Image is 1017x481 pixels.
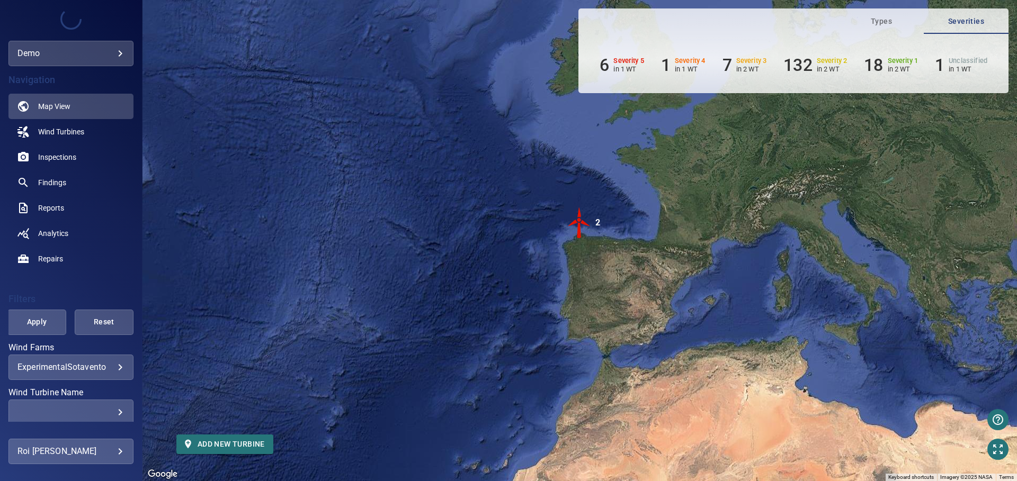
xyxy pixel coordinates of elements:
button: Add new turbine [176,434,273,454]
label: Wind Turbine Name [8,388,133,397]
span: Repairs [38,253,63,264]
img: windFarmIconCat5.svg [564,207,595,239]
span: Apply [21,315,53,329]
a: findings noActive [8,170,133,195]
div: ExperimentalSotavento [17,362,124,372]
span: Severities [930,15,1002,28]
span: Inspections [38,152,76,162]
li: Severity 2 [783,55,847,75]
p: in 2 WT [736,65,767,73]
div: 2 [595,207,600,239]
p: in 2 WT [888,65,918,73]
span: Add new turbine [185,438,265,451]
h6: Unclassified [949,57,987,65]
h6: Severity 2 [817,57,847,65]
span: Wind Turbines [38,126,84,137]
button: Keyboard shortcuts [888,474,934,481]
li: Severity 4 [661,55,706,75]
h6: 1 [661,55,671,75]
span: Reset [88,315,120,329]
h6: Severity 1 [888,57,918,65]
h4: Filters [8,294,133,304]
h6: 18 [864,55,883,75]
a: repairs noActive [8,246,133,271]
div: demo [8,41,133,66]
a: map active [8,94,133,119]
li: Severity 1 [864,55,918,75]
span: Reports [38,203,64,213]
label: Wind Farms [8,343,133,352]
p: in 1 WT [613,65,644,73]
h6: Severity 3 [736,57,767,65]
a: inspections noActive [8,144,133,170]
a: windturbines noActive [8,119,133,144]
li: Severity Unclassified [935,55,987,75]
h6: 132 [783,55,812,75]
gmp-advanced-marker: 2 [564,207,595,240]
h6: 7 [722,55,732,75]
a: Open this area in Google Maps (opens a new window) [145,467,180,481]
h6: Severity 4 [675,57,706,65]
span: Imagery ©2025 NASA [940,474,993,480]
button: Apply [7,310,66,335]
li: Severity 5 [600,55,644,75]
a: analytics noActive [8,221,133,246]
span: Types [845,15,917,28]
h6: 6 [600,55,609,75]
h4: Navigation [8,75,133,85]
p: in 1 WT [949,65,987,73]
img: Google [145,467,180,481]
div: Wind Farms [8,355,133,380]
div: Roi [PERSON_NAME] [17,443,124,460]
span: Analytics [38,228,68,239]
p: in 2 WT [817,65,847,73]
h6: 1 [935,55,944,75]
button: Reset [75,310,133,335]
a: reports noActive [8,195,133,221]
p: in 1 WT [675,65,706,73]
li: Severity 3 [722,55,767,75]
span: Map View [38,101,70,112]
h6: Severity 5 [613,57,644,65]
a: Terms [999,474,1014,480]
span: Findings [38,177,66,188]
div: demo [17,45,124,62]
div: Wind Turbine Name [8,400,133,425]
